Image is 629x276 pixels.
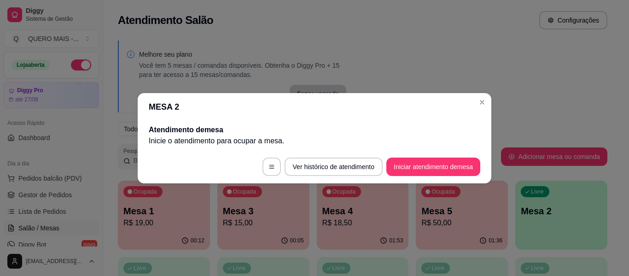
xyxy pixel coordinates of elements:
[149,124,480,135] h2: Atendimento de mesa
[475,95,489,110] button: Close
[149,135,480,147] p: Inicie o atendimento para ocupar a mesa .
[386,158,480,176] button: Iniciar atendimento demesa
[285,158,383,176] button: Ver histórico de atendimento
[138,93,491,121] header: MESA 2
